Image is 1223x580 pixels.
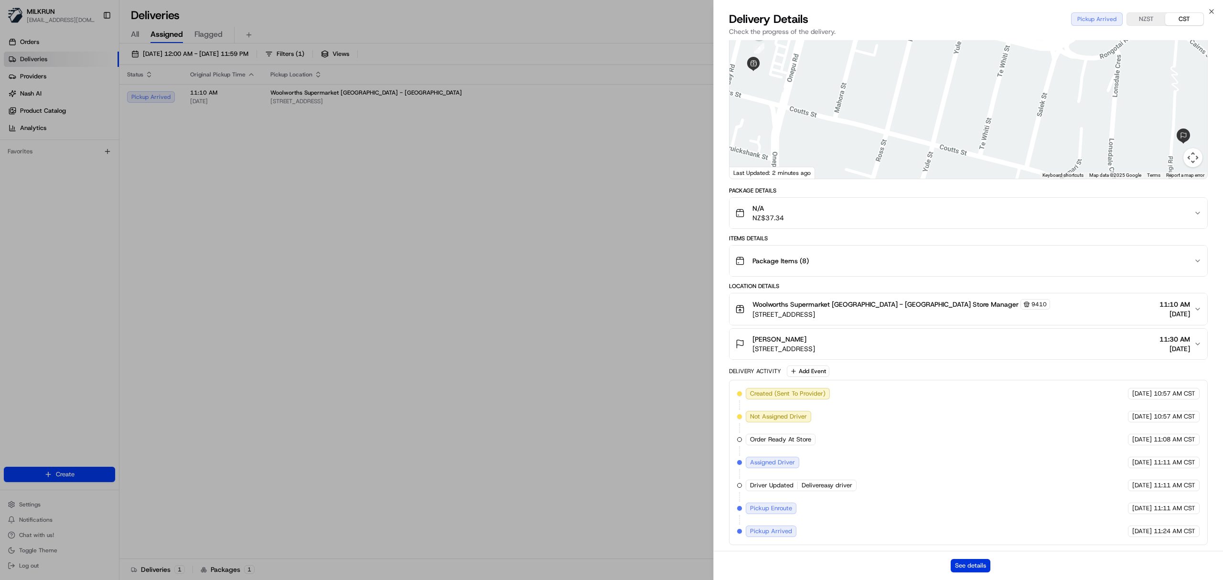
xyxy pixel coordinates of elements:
[1159,344,1190,354] span: [DATE]
[729,282,1208,290] div: Location Details
[729,187,1208,194] div: Package Details
[1132,527,1152,536] span: [DATE]
[752,300,1019,309] span: Woolworths Supermarket [GEOGRAPHIC_DATA] - [GEOGRAPHIC_DATA] Store Manager
[750,458,795,467] span: Assigned Driver
[1132,389,1152,398] span: [DATE]
[729,367,781,375] div: Delivery Activity
[1154,435,1195,444] span: 11:08 AM CST
[802,481,852,490] span: Delivereasy driver
[1183,148,1202,167] button: Map camera controls
[730,198,1207,228] button: N/ANZ$37.34
[1159,334,1190,344] span: 11:30 AM
[752,204,784,213] span: N/A
[1031,301,1047,308] span: 9410
[1159,300,1190,309] span: 11:10 AM
[1132,481,1152,490] span: [DATE]
[750,389,826,398] span: Created (Sent To Provider)
[1147,172,1160,178] a: Terms
[730,167,815,179] div: Last Updated: 2 minutes ago
[1154,389,1195,398] span: 10:57 AM CST
[752,344,815,354] span: [STREET_ADDRESS]
[732,166,763,179] a: Open this area in Google Maps (opens a new window)
[1159,309,1190,319] span: [DATE]
[1089,172,1141,178] span: Map data ©2025 Google
[1127,13,1165,25] button: NZST
[729,27,1208,36] p: Check the progress of the delivery.
[1154,481,1195,490] span: 11:11 AM CST
[752,256,809,266] span: Package Items ( 8 )
[730,246,1207,276] button: Package Items (8)
[951,559,990,572] button: See details
[730,329,1207,359] button: [PERSON_NAME][STREET_ADDRESS]11:30 AM[DATE]
[1042,172,1084,179] button: Keyboard shortcuts
[750,481,794,490] span: Driver Updated
[754,43,764,54] div: 4
[752,213,784,223] span: NZ$37.34
[752,334,806,344] span: [PERSON_NAME]
[1154,527,1195,536] span: 11:24 AM CST
[1132,435,1152,444] span: [DATE]
[730,293,1207,325] button: Woolworths Supermarket [GEOGRAPHIC_DATA] - [GEOGRAPHIC_DATA] Store Manager9410[STREET_ADDRESS]11:...
[1154,504,1195,513] span: 11:11 AM CST
[1132,458,1152,467] span: [DATE]
[1154,412,1195,421] span: 10:57 AM CST
[1165,13,1203,25] button: CST
[750,527,792,536] span: Pickup Arrived
[750,504,792,513] span: Pickup Enroute
[750,435,811,444] span: Order Ready At Store
[1132,504,1152,513] span: [DATE]
[1154,458,1195,467] span: 11:11 AM CST
[752,310,1050,319] span: [STREET_ADDRESS]
[1132,412,1152,421] span: [DATE]
[787,365,829,377] button: Add Event
[750,412,807,421] span: Not Assigned Driver
[1166,172,1204,178] a: Report a map error
[729,235,1208,242] div: Items Details
[729,11,808,27] span: Delivery Details
[732,166,763,179] img: Google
